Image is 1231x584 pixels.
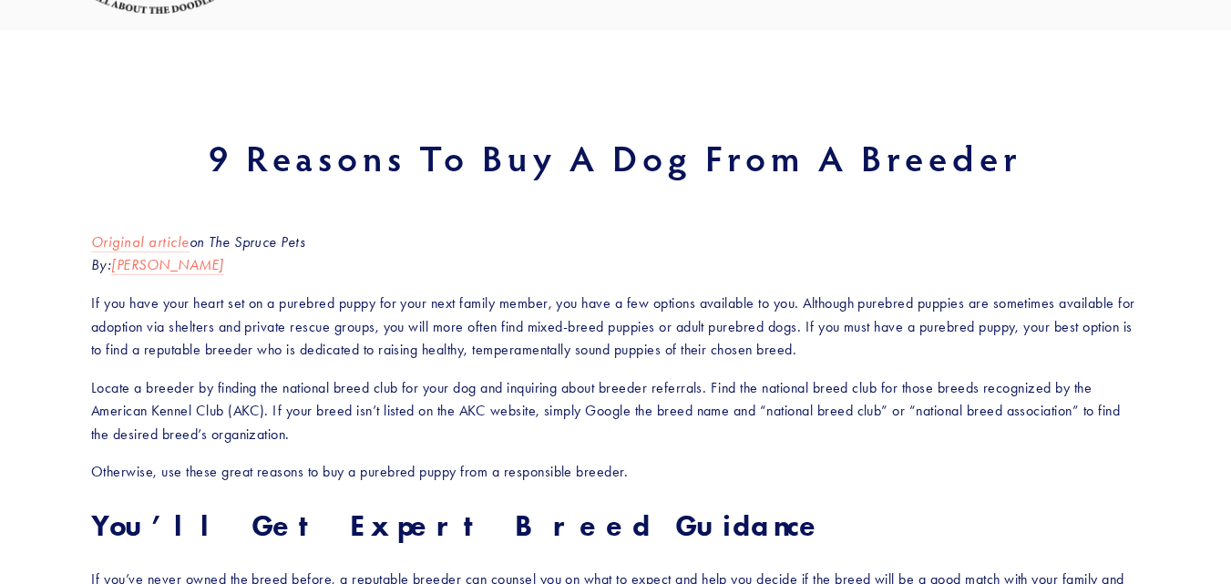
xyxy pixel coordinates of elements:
[91,376,1140,446] p: Locate a breeder by finding the national breed club for your dog and inquiring about breeder refe...
[91,139,1140,176] h1: 9 Reasons to Buy a Dog From a Breeder
[91,292,1140,362] p: If you have your heart set on a purebred puppy for your next family member, you have a few option...
[111,256,223,275] a: [PERSON_NAME]
[91,507,826,543] strong: You’ll Get Expert Breed Guidance
[91,233,190,252] a: Original article
[91,233,305,274] em: on The Spruce Pets By:
[111,256,223,273] em: [PERSON_NAME]
[91,460,1140,484] p: Otherwise, use these great reasons to buy a purebred puppy from a responsible breeder.
[91,233,190,251] em: Original article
